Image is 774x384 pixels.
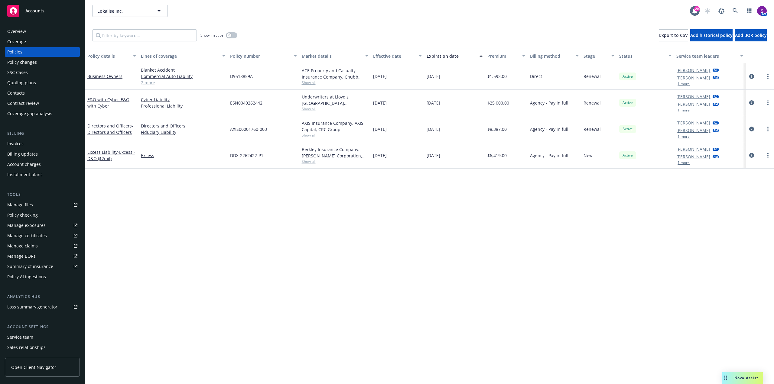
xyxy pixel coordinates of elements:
[87,123,133,135] a: Directors and Officers
[622,153,634,158] span: Active
[722,372,730,384] div: Drag to move
[764,125,772,133] a: more
[230,126,267,132] span: AXIS00001760-003
[487,152,507,159] span: $6,419.00
[427,100,440,106] span: [DATE]
[302,120,368,133] div: AXIS Insurance Company, AXIS Capital, CRC Group
[7,231,47,240] div: Manage certificates
[676,53,736,59] div: Service team leaders
[302,159,368,164] span: Show all
[141,152,225,159] a: Excess
[530,126,568,132] span: Agency - Pay in full
[87,149,135,161] a: Excess Liability
[230,152,263,159] span: DDX-2262422-P1
[584,100,601,106] span: Renewal
[5,170,80,179] a: Installment plans
[485,49,528,63] button: Premium
[7,88,25,98] div: Contacts
[581,49,617,63] button: Stage
[141,53,219,59] div: Lines of coverage
[659,29,688,41] button: Export to CSV
[7,139,24,149] div: Invoices
[617,49,674,63] button: Status
[141,67,225,73] a: Blanket Accident
[427,73,440,79] span: [DATE]
[141,103,225,109] a: Professional Liability
[530,73,542,79] span: Direct
[5,2,80,19] a: Accounts
[373,73,387,79] span: [DATE]
[7,343,46,352] div: Sales relationships
[764,99,772,106] a: more
[584,152,593,159] span: New
[302,146,368,159] div: Berkley Insurance Company, [PERSON_NAME] Corporation, CRC Group
[87,53,129,59] div: Policy details
[5,57,80,67] a: Policy changes
[302,67,368,80] div: ACE Property and Casualty Insurance Company, Chubb Group
[5,149,80,159] a: Billing updates
[676,127,710,134] a: [PERSON_NAME]
[5,294,80,300] div: Analytics hub
[7,78,36,88] div: Quoting plans
[678,108,690,112] button: 1 more
[764,152,772,159] a: more
[676,93,710,100] a: [PERSON_NAME]
[735,29,767,41] button: Add BOR policy
[487,126,507,132] span: $8,387.00
[530,152,568,159] span: Agency - Pay in full
[764,73,772,80] a: more
[5,272,80,282] a: Policy AI ingestions
[678,161,690,165] button: 1 more
[676,101,710,107] a: [PERSON_NAME]
[7,302,57,312] div: Loss summary generator
[622,100,634,105] span: Active
[141,96,225,103] a: Cyber Liability
[676,67,710,73] a: [PERSON_NAME]
[5,98,80,108] a: Contract review
[7,221,46,230] div: Manage exposures
[7,27,26,36] div: Overview
[734,375,758,380] span: Nova Assist
[676,75,710,81] a: [PERSON_NAME]
[7,332,33,342] div: Service team
[141,129,225,135] a: Fiduciary Liability
[528,49,581,63] button: Billing method
[5,139,80,149] a: Invoices
[424,49,485,63] button: Expiration date
[7,57,37,67] div: Policy changes
[5,160,80,169] a: Account charges
[302,106,368,111] span: Show all
[5,221,80,230] a: Manage exposures
[676,120,710,126] a: [PERSON_NAME]
[748,152,755,159] a: circleInformation
[25,8,44,13] span: Accounts
[373,53,415,59] div: Effective date
[5,131,80,137] div: Billing
[676,146,710,152] a: [PERSON_NAME]
[7,149,38,159] div: Billing updates
[690,29,733,41] button: Add historical policy
[302,133,368,138] span: Show all
[7,241,38,251] div: Manage claims
[722,372,763,384] button: Nova Assist
[622,126,634,132] span: Active
[487,73,507,79] span: $1,593.00
[7,200,33,210] div: Manage files
[5,343,80,352] a: Sales relationships
[7,68,28,77] div: SSC Cases
[11,364,56,370] span: Open Client Navigator
[230,100,262,106] span: ESN0040262442
[373,100,387,106] span: [DATE]
[690,32,733,38] span: Add historical policy
[138,49,228,63] button: Lines of coverage
[7,109,52,118] div: Coverage gap analysis
[619,53,665,59] div: Status
[5,231,80,240] a: Manage certificates
[302,94,368,106] div: Underwriters at Lloyd's, [GEOGRAPHIC_DATA], [PERSON_NAME] of London, CRC Group
[659,32,688,38] span: Export to CSV
[7,251,36,261] div: Manage BORs
[302,53,362,59] div: Market details
[141,73,225,79] a: Commercial Auto Liability
[694,6,700,11] div: 20
[200,33,223,38] span: Show inactive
